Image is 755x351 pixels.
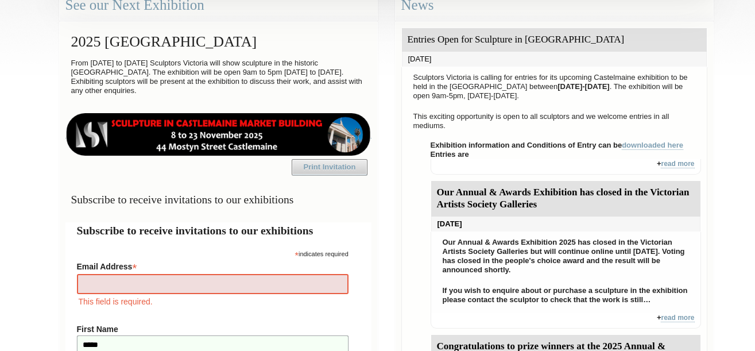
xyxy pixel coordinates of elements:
div: indicates required [77,248,349,259]
p: If you wish to enquire about or purchase a sculpture in the exhibition please contact the sculpto... [437,283,695,307]
p: Sculptors Victoria is calling for entries for its upcoming Castelmaine exhibition to be held in t... [408,70,701,103]
div: Entries Open for Sculpture in [GEOGRAPHIC_DATA] [402,28,707,52]
h3: Subscribe to receive invitations to our exhibitions [65,188,371,211]
strong: [DATE]-[DATE] [557,82,610,91]
a: Print Invitation [292,159,367,175]
p: This exciting opportunity is open to all sculptors and we welcome entries in all mediums. [408,109,701,133]
img: castlemaine-ldrbd25v2.png [65,113,371,156]
div: + [431,313,701,329]
strong: Exhibition information and Conditions of Entry can be [431,141,684,150]
p: Our Annual & Awards Exhibition 2025 has closed in the Victorian Artists Society Galleries but wil... [437,235,695,277]
div: [DATE] [431,217,700,232]
h2: Subscribe to receive invitations to our exhibitions [77,222,360,239]
div: [DATE] [402,52,707,67]
div: Our Annual & Awards Exhibition has closed in the Victorian Artists Society Galleries [431,181,700,217]
label: Email Address [77,259,349,272]
label: First Name [77,325,349,334]
a: read more [661,160,694,168]
h2: 2025 [GEOGRAPHIC_DATA] [65,28,371,56]
p: From [DATE] to [DATE] Sculptors Victoria will show sculpture in the historic [GEOGRAPHIC_DATA]. T... [65,56,371,98]
div: This field is required. [77,295,349,308]
a: read more [661,314,694,322]
a: downloaded here [622,141,683,150]
div: + [431,159,701,175]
